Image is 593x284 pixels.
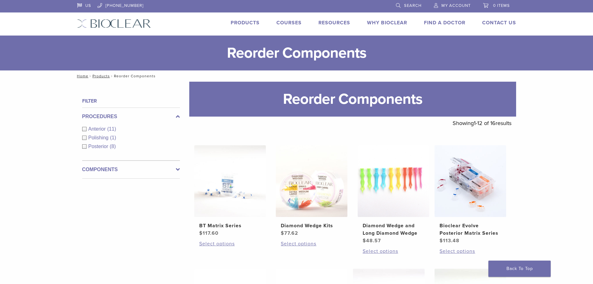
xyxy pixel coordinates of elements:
a: Bioclear Evolve Posterior Matrix SeriesBioclear Evolve Posterior Matrix Series $113.48 [434,145,507,244]
bdi: 117.60 [199,230,219,236]
span: (8) [110,144,116,149]
h1: Reorder Components [189,82,516,117]
img: Bioclear [77,19,151,28]
span: My Account [441,3,471,8]
a: Why Bioclear [367,20,407,26]
span: Posterior [88,144,110,149]
a: Find A Doctor [424,20,465,26]
label: Procedures [82,113,180,120]
h2: BT Matrix Series [199,222,261,229]
img: Bioclear Evolve Posterior Matrix Series [435,145,506,217]
p: Showing results [453,117,511,130]
span: (1) [110,135,116,140]
img: Diamond Wedge and Long Diamond Wedge [358,145,429,217]
a: Select options for “Diamond Wedge and Long Diamond Wedge” [363,248,424,255]
nav: Reorder Components [73,70,521,82]
a: Resources [318,20,350,26]
span: (11) [107,126,116,132]
bdi: 48.57 [363,238,381,244]
a: Select options for “Bioclear Evolve Posterior Matrix Series” [440,248,501,255]
a: Select options for “BT Matrix Series” [199,240,261,248]
h2: Diamond Wedge Kits [281,222,342,229]
a: Diamond Wedge KitsDiamond Wedge Kits $77.62 [275,145,348,237]
bdi: 77.62 [281,230,298,236]
span: 0 items [493,3,510,8]
span: Anterior [88,126,107,132]
h4: Filter [82,97,180,105]
a: Home [75,74,88,78]
span: / [88,75,92,78]
img: Diamond Wedge Kits [276,145,347,217]
a: Products [92,74,110,78]
bdi: 113.48 [440,238,459,244]
h2: Diamond Wedge and Long Diamond Wedge [363,222,424,237]
span: / [110,75,114,78]
a: Contact Us [482,20,516,26]
a: Back To Top [488,261,551,277]
a: Select options for “Diamond Wedge Kits” [281,240,342,248]
span: $ [363,238,366,244]
span: Polishing [88,135,110,140]
a: Courses [276,20,302,26]
h2: Bioclear Evolve Posterior Matrix Series [440,222,501,237]
span: $ [281,230,284,236]
a: BT Matrix SeriesBT Matrix Series $117.60 [194,145,266,237]
span: $ [199,230,203,236]
a: Products [231,20,260,26]
label: Components [82,166,180,173]
span: 1-12 of 16 [474,120,496,127]
span: Search [404,3,421,8]
a: Diamond Wedge and Long Diamond WedgeDiamond Wedge and Long Diamond Wedge $48.57 [357,145,430,244]
img: BT Matrix Series [194,145,266,217]
span: $ [440,238,443,244]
